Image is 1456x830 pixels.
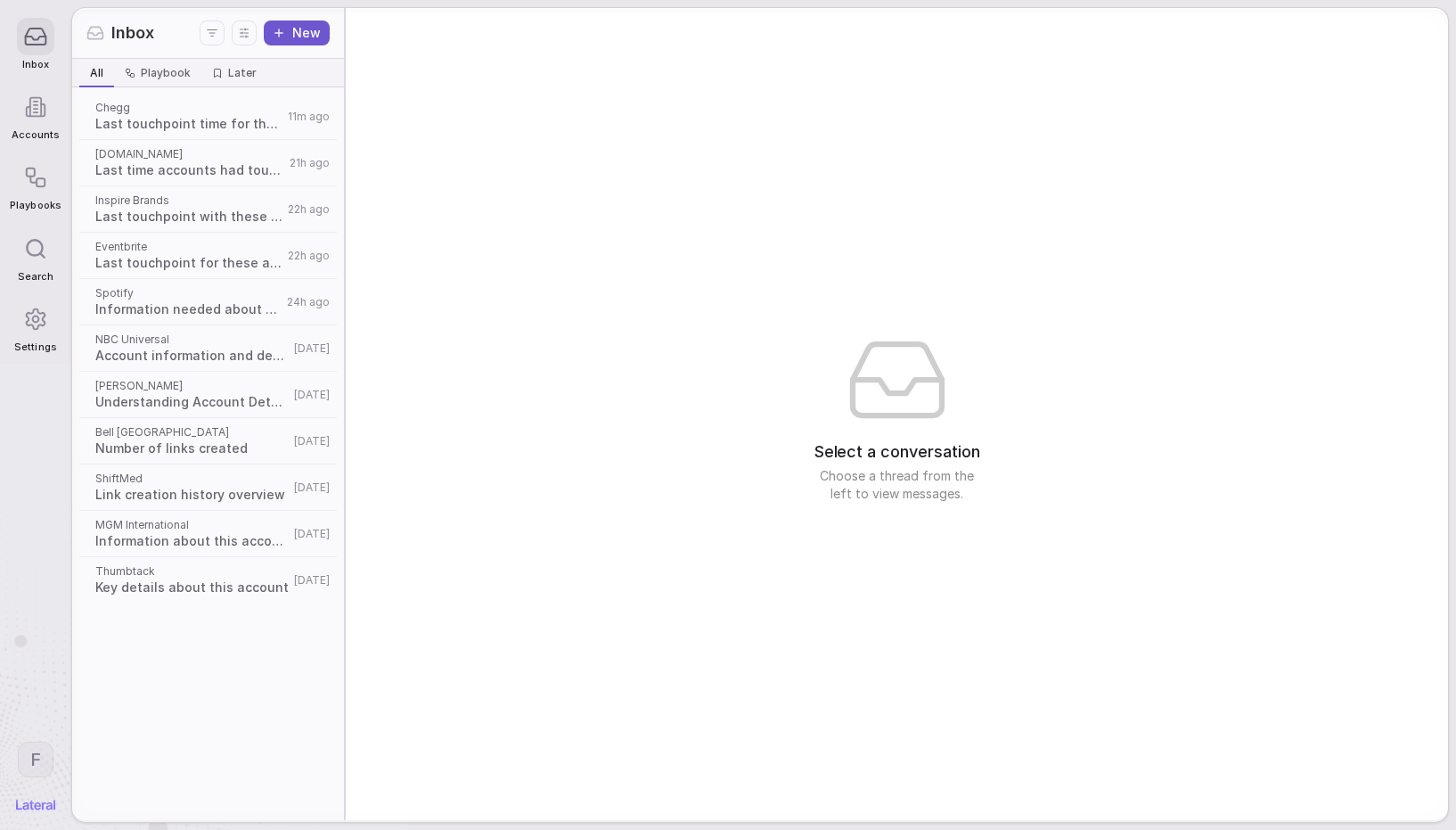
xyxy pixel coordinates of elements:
[814,440,980,464] span: Select a conversation
[288,202,330,217] span: 22h ago
[95,193,282,208] span: Inspire Brands
[232,21,257,45] button: Display settings
[10,292,61,362] a: Settings
[76,140,340,186] a: [DOMAIN_NAME]Last time accounts had touchpoint21h ago
[294,527,330,541] span: [DATE]
[22,59,49,70] span: Inbox
[95,101,282,115] span: Chegg
[287,295,330,309] span: 24h ago
[95,161,284,179] span: Last time accounts had touchpoint
[95,379,289,393] span: [PERSON_NAME]
[95,393,289,411] span: Understanding Account Details and Requirements
[76,325,340,372] a: NBC UniversalAccount information and details[DATE]
[95,240,282,254] span: Eventbrite
[294,388,330,402] span: [DATE]
[10,9,61,79] a: Inbox
[200,21,225,45] button: Filters
[30,748,41,771] span: F
[95,208,282,226] span: Last touchpoint with these accounts
[141,66,191,80] span: Playbook
[95,147,284,161] span: [DOMAIN_NAME]
[76,233,340,279] a: EventbriteLast touchpoint for these accounts22h ago
[76,418,340,464] a: Bell [GEOGRAPHIC_DATA]Number of links created[DATE]
[76,511,340,557] a: MGM InternationalInformation about this account[DATE]
[228,66,257,80] span: Later
[18,271,53,283] span: Search
[95,425,289,440] span: Bell [GEOGRAPHIC_DATA]
[294,573,330,588] span: [DATE]
[264,21,330,45] button: New thread
[95,564,289,579] span: Thumbtack
[288,249,330,263] span: 22h ago
[288,110,330,124] span: 11m ago
[290,156,330,170] span: 21h ago
[294,481,330,495] span: [DATE]
[95,286,282,300] span: Spotify
[76,279,340,325] a: SpotifyInformation needed about this account24h ago
[95,300,282,318] span: Information needed about this account
[10,79,61,150] a: Accounts
[14,341,56,353] span: Settings
[76,557,340,604] a: ThumbtackKey details about this account[DATE]
[76,372,340,418] a: [PERSON_NAME]Understanding Account Details and Requirements[DATE]
[76,186,340,233] a: Inspire BrandsLast touchpoint with these accounts22h ago
[95,347,289,365] span: Account information and details
[294,341,330,356] span: [DATE]
[76,464,340,511] a: ShiftMedLink creation history overview[DATE]
[76,94,340,140] a: CheggLast touchpoint time for these accounts11m ago
[95,579,289,596] span: Key details about this account
[95,333,289,347] span: NBC Universal
[10,200,61,211] span: Playbooks
[95,486,289,504] span: Link creation history overview
[95,518,289,532] span: MGM International
[95,115,282,133] span: Last touchpoint time for these accounts
[808,467,986,503] span: Choose a thread from the left to view messages.
[95,472,289,486] span: ShiftMed
[95,532,289,550] span: Information about this account
[10,150,61,220] a: Playbooks
[90,66,103,80] span: All
[95,440,289,457] span: Number of links created
[16,800,55,810] img: Lateral
[294,434,330,448] span: [DATE]
[95,254,282,272] span: Last touchpoint for these accounts
[111,21,154,45] span: Inbox
[12,129,60,141] span: Accounts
